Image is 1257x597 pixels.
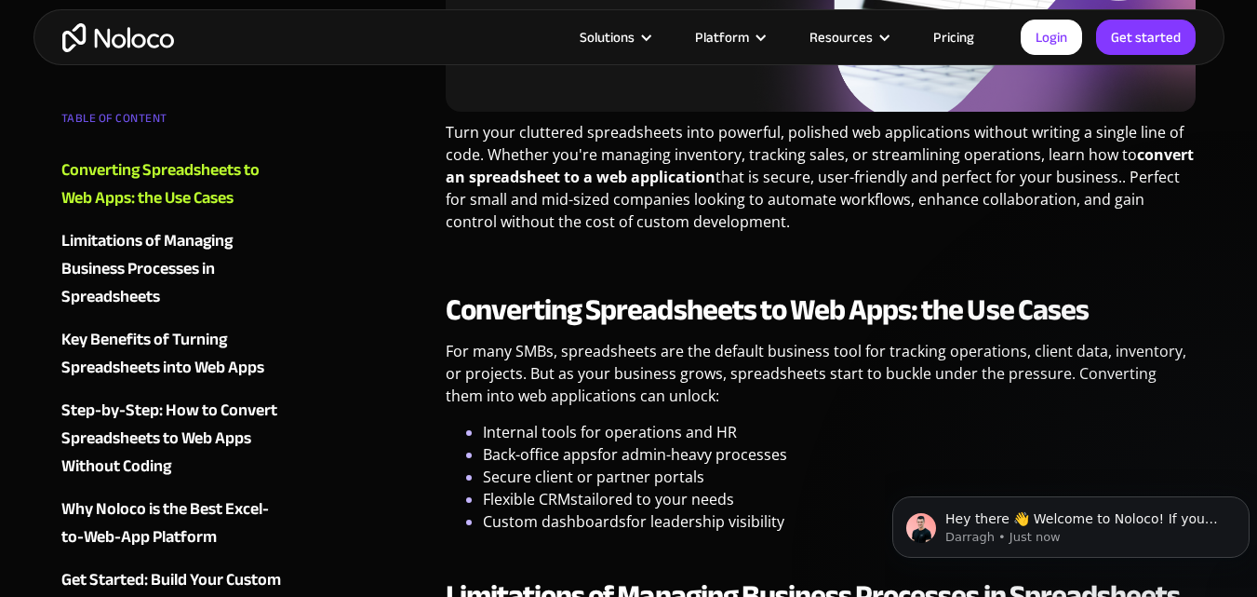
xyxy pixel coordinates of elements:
a: Converting Spreadsheets to Web Apps: the Use Cases [61,156,287,212]
iframe: Intercom notifications message [885,457,1257,588]
a: Get started [1096,20,1196,55]
a: Login [1021,20,1082,55]
strong: convert an spreadsheet to a web application [446,144,1194,187]
a: Step-by-Step: How to Convert Spreadsheets to Web Apps Without Coding [61,397,287,481]
div: TABLE OF CONTENT [61,104,287,142]
strong: Converting Spreadsheets to Web Apps: the Use Cases [446,282,1089,338]
div: Solutions [556,25,672,49]
a: Why Noloco is the Best Excel-to-Web-App Platform [61,495,287,551]
div: Solutions [580,25,635,49]
a: Custom dashboards [483,511,626,532]
a: Secure client or partner portals [483,467,704,487]
div: Resources [809,25,873,49]
div: Resources [786,25,910,49]
a: Pricing [910,25,997,49]
a: home [62,23,174,52]
p: For many SMBs, spreadsheets are the default business tool for tracking operations, client data, i... [446,340,1197,421]
p: Turn your cluttered spreadsheets into powerful, polished web applications without writing a singl... [446,121,1197,247]
a: Back-office apps [483,444,597,465]
li: for admin-heavy processes [483,443,1197,466]
div: Platform [672,25,786,49]
li: for leadership visibility [483,510,1197,533]
a: Key Benefits of Turning Spreadsheets into Web Apps [61,326,287,382]
li: Internal tools for operations and HR [483,421,1197,443]
div: Platform [695,25,749,49]
a: Flexible CRMs [483,489,578,509]
a: Limitations of Managing Business Processes in Spreadsheets [61,227,287,311]
li: tailored to your needs [483,488,1197,510]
